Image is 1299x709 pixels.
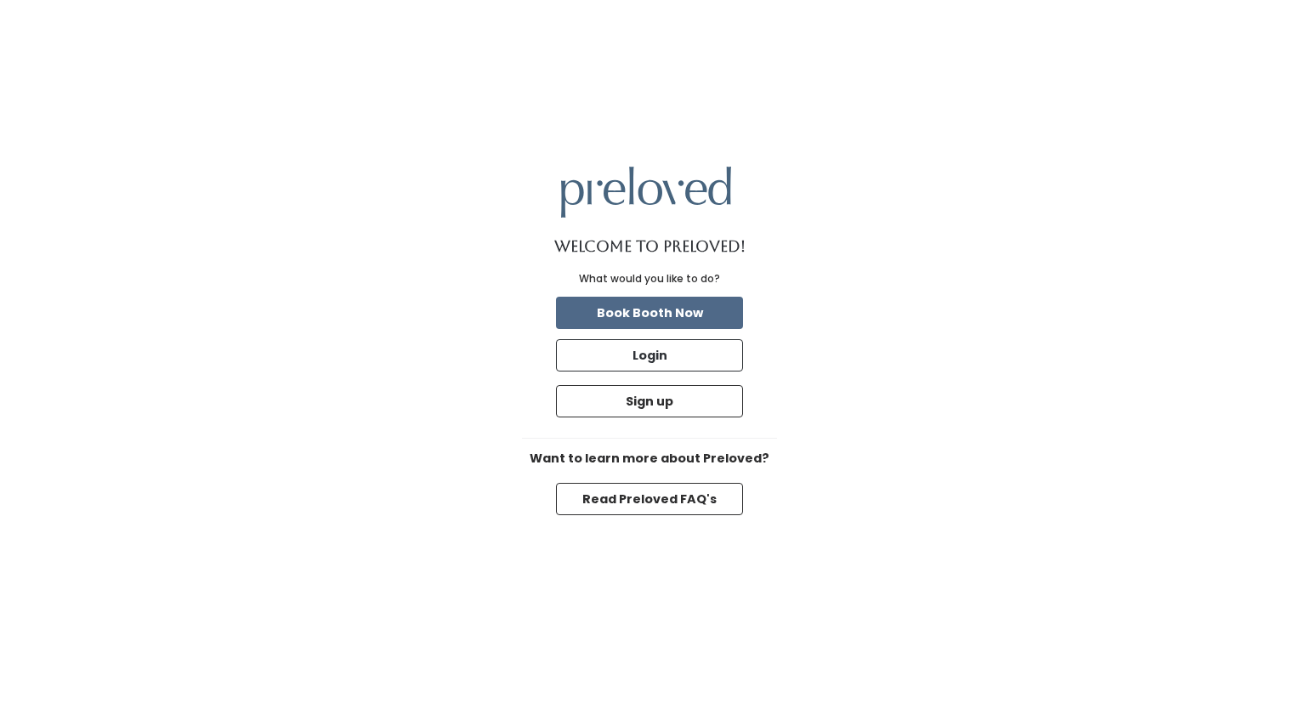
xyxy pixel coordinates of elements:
div: What would you like to do? [579,271,720,286]
a: Sign up [553,382,746,421]
button: Read Preloved FAQ's [556,483,743,515]
a: Login [553,336,746,375]
button: Login [556,339,743,372]
h6: Want to learn more about Preloved? [522,452,777,466]
button: Book Booth Now [556,297,743,329]
h1: Welcome to Preloved! [554,238,746,255]
button: Sign up [556,385,743,417]
img: preloved logo [561,167,731,217]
